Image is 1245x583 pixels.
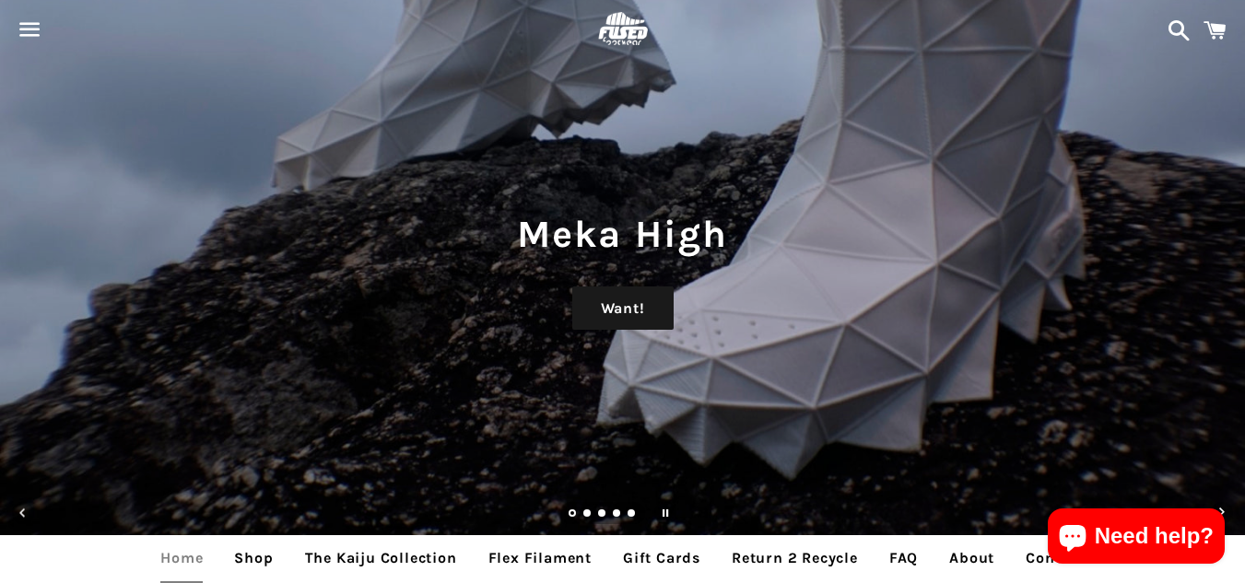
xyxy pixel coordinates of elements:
[18,207,1227,261] h1: Meka High
[598,510,607,519] a: Load slide 3
[569,510,578,519] a: Slide 1, current
[1202,493,1242,533] button: Next slide
[628,510,637,519] a: Load slide 5
[609,535,714,581] a: Gift Cards
[583,510,593,519] a: Load slide 2
[875,535,932,581] a: FAQ
[935,535,1008,581] a: About
[291,535,471,581] a: The Kaiju Collection
[613,510,622,519] a: Load slide 4
[572,286,674,331] a: Want!
[718,535,872,581] a: Return 2 Recycle
[1042,508,1230,568] inbox-online-store-chat: Shopify online store chat
[3,493,43,533] button: Previous slide
[220,535,287,581] a: Shop
[147,535,217,581] a: Home
[1012,535,1098,581] a: Contact
[645,493,686,533] button: Pause slideshow
[475,535,605,581] a: Flex Filament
